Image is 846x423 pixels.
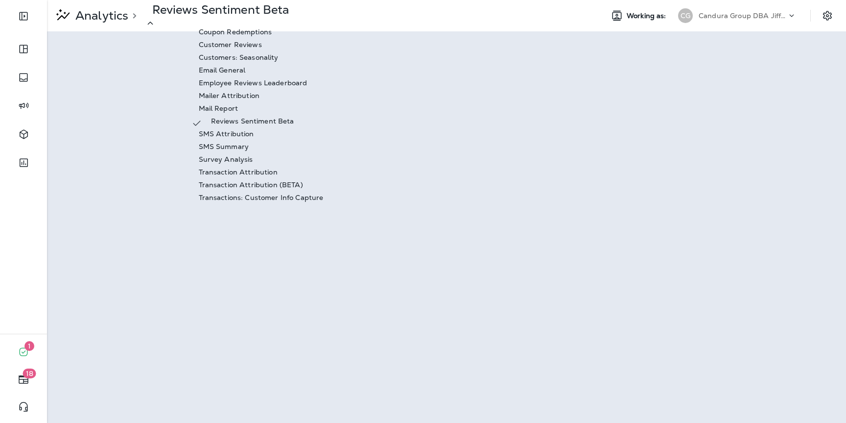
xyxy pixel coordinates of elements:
p: Transaction Attribution (BETA) [199,181,303,189]
p: Customers: Seasonality [199,53,279,61]
p: Candura Group DBA Jiffy Lube [699,12,787,20]
p: Survey Analysis [199,155,253,163]
p: Transactions: Customer Info Capture [199,194,324,201]
p: Mail Report [199,104,238,112]
span: 18 [23,369,36,378]
span: 1 [24,341,34,351]
span: Working as: [627,12,668,20]
p: Email General [199,66,246,74]
button: Settings [819,7,836,25]
p: SMS Attribution [199,130,254,138]
p: Employee Reviews Leaderboard [199,79,307,87]
p: Customer Reviews [199,41,262,49]
p: Analytics [71,8,128,23]
p: Coupon Redemptions [199,28,272,36]
p: Reviews Sentiment Beta [211,117,294,125]
p: Transaction Attribution [199,168,278,176]
p: SMS Summary [199,143,249,150]
p: > [128,12,137,20]
p: Reviews Sentiment Beta [152,2,368,17]
button: 18 [10,370,37,389]
p: Mailer Attribution [199,92,260,100]
button: 1 [10,342,37,362]
div: CG [678,8,693,23]
button: Expand Sidebar [10,6,37,26]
